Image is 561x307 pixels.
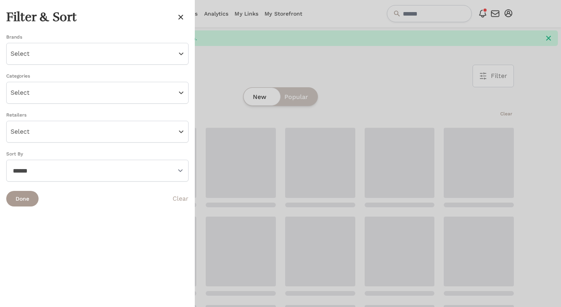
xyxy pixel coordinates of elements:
[6,112,26,118] label: Retailers
[6,73,30,79] label: Categories
[6,121,189,143] button: Select
[6,43,189,65] button: Select
[6,151,23,157] span: translation missing: en.shared.search_form.sort_by
[6,82,189,104] button: Select
[11,49,30,58] p: Select
[11,127,30,136] p: Select
[173,191,189,206] button: Clear
[11,88,30,97] p: Select
[6,34,22,40] label: Brands
[6,191,39,206] button: Done
[6,9,77,26] h1: Filter & Sort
